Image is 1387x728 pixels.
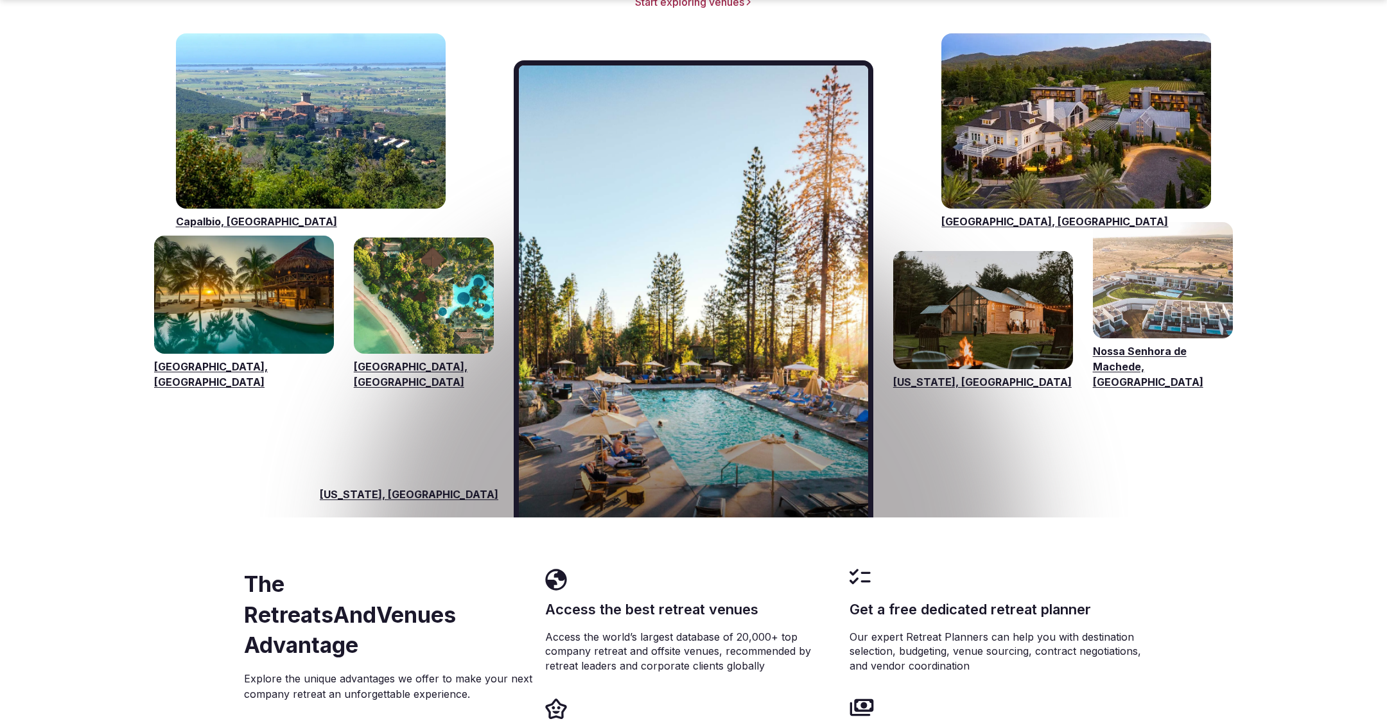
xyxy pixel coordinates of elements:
h3: Get a free dedicated retreat planner [850,600,1143,620]
p: Our expert Retreat Planners can help you with destination selection, budgeting, venue sourcing, c... [850,630,1143,673]
a: Visit venues for Napa Valley, USA [941,33,1211,209]
img: Featured locations [519,65,868,517]
a: [GEOGRAPHIC_DATA], [GEOGRAPHIC_DATA] [354,359,494,390]
a: Visit venues for New York, USA [893,251,1073,368]
span: [US_STATE], [GEOGRAPHIC_DATA] [320,487,498,502]
a: Capalbio, [GEOGRAPHIC_DATA] [176,214,446,229]
h2: The RetreatsAndVenues Advantage [244,569,535,661]
a: [GEOGRAPHIC_DATA], [GEOGRAPHIC_DATA] [941,214,1211,229]
h3: Access the best retreat venues [545,600,839,620]
a: Visit venues for Riviera Maya, Mexico [154,236,334,353]
a: Visit venues for California, USA [514,60,873,517]
a: Visit venues for Bali, Indonesia [354,238,494,353]
p: Explore the unique advantages we offer to make your next company retreat an unforgettable experie... [244,671,535,702]
a: Nossa Senhora de Machede, [GEOGRAPHIC_DATA] [1093,343,1233,390]
a: Visit venues for Capalbio, Italy [176,33,446,209]
a: [GEOGRAPHIC_DATA], [GEOGRAPHIC_DATA] [154,359,334,390]
p: Access the world’s largest database of 20,000+ top company retreat and offsite venues, recommende... [545,630,839,673]
a: [US_STATE], [GEOGRAPHIC_DATA] [893,374,1073,390]
a: Visit venues for Nossa Senhora de Machede, Portugal [1093,222,1233,338]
